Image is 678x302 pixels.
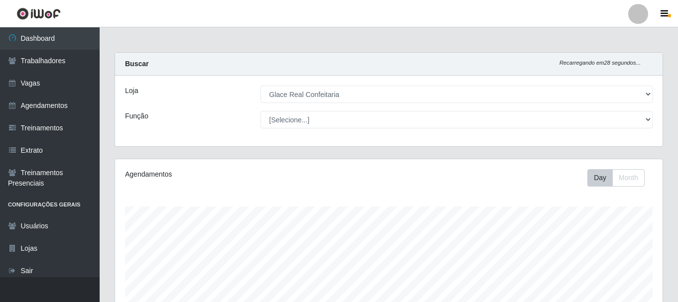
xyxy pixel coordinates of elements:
[587,169,613,187] button: Day
[587,169,653,187] div: Toolbar with button groups
[125,111,148,121] label: Função
[125,169,336,180] div: Agendamentos
[125,60,148,68] strong: Buscar
[125,86,138,96] label: Loja
[587,169,645,187] div: First group
[16,7,61,20] img: CoreUI Logo
[559,60,641,66] i: Recarregando em 28 segundos...
[612,169,645,187] button: Month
